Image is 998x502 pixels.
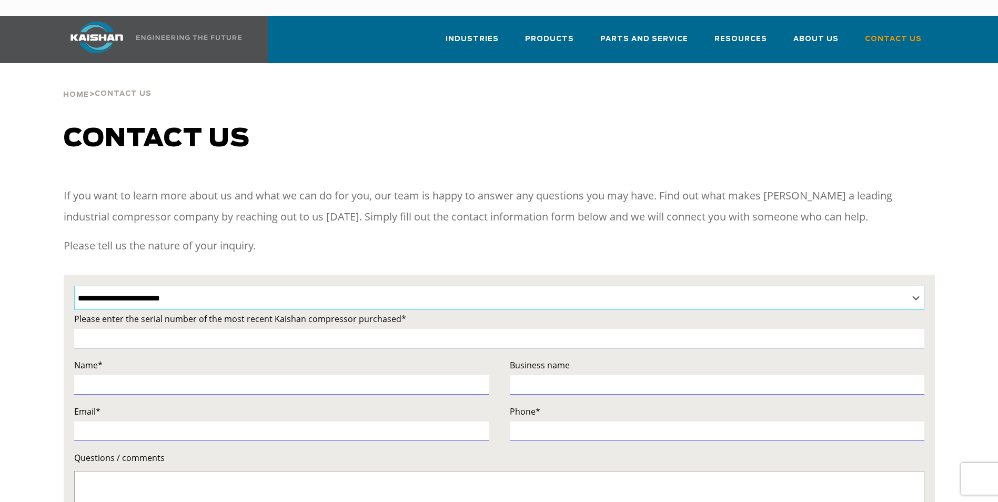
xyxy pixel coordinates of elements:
[57,22,136,53] img: kaishan logo
[74,312,924,326] label: Please enter the serial number of the most recent Kaishan compressor purchased*
[74,358,489,373] label: Name*
[714,33,767,45] span: Resources
[446,33,499,45] span: Industries
[714,25,767,61] a: Resources
[793,33,839,45] span: About Us
[525,25,574,61] a: Products
[57,16,244,63] a: Kaishan USA
[865,25,922,61] a: Contact Us
[510,404,924,419] label: Phone*
[63,89,89,99] a: Home
[525,33,574,45] span: Products
[95,91,152,97] span: Contact Us
[865,33,922,45] span: Contact Us
[64,126,250,152] span: Contact us
[74,404,489,419] label: Email*
[136,35,241,40] img: Engineering the future
[63,63,152,103] div: >
[510,358,924,373] label: Business name
[793,25,839,61] a: About Us
[64,235,935,256] p: Please tell us the nature of your inquiry.
[600,25,688,61] a: Parts and Service
[64,185,935,227] p: If you want to learn more about us and what we can do for you, our team is happy to answer any qu...
[446,25,499,61] a: Industries
[600,33,688,45] span: Parts and Service
[63,92,89,98] span: Home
